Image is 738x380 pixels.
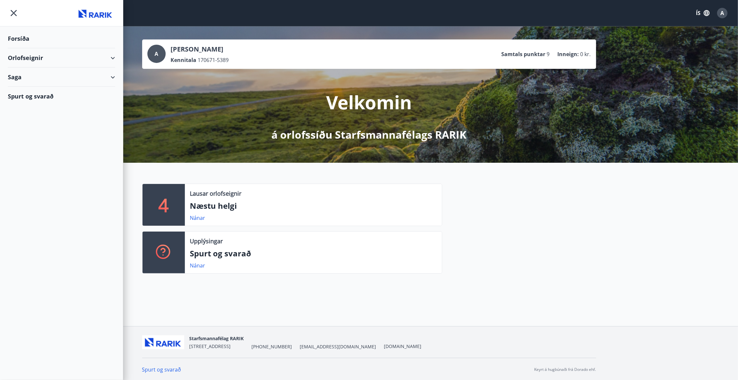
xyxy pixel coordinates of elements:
[8,48,115,68] div: Orlofseignir
[190,200,437,211] p: Næstu helgi
[158,192,169,217] p: 4
[190,262,205,269] a: Nánar
[8,7,20,19] button: menu
[300,343,376,350] span: [EMAIL_ADDRESS][DOMAIN_NAME]
[8,87,115,106] div: Spurt og svarað
[721,9,724,17] span: A
[8,68,115,87] div: Saga
[558,51,579,58] p: Inneign :
[190,214,205,221] a: Nánar
[76,7,115,20] img: union_logo
[692,7,713,19] button: ÍS
[580,51,591,58] span: 0 kr.
[272,128,467,142] p: á orlofssíðu Starfsmannafélags RARIK
[171,45,229,54] p: [PERSON_NAME]
[502,51,546,58] p: Samtals punktar
[189,335,244,342] span: Starfsmannafélag RARIK
[547,51,550,58] span: 9
[198,56,229,64] span: 170671-5389
[189,343,231,349] span: [STREET_ADDRESS]
[252,343,292,350] span: [PHONE_NUMBER]
[142,366,181,373] a: Spurt og svarað
[190,237,223,245] p: Upplýsingar
[142,335,184,349] img: ZmrgJ79bX6zJLXUGuSjrUVyxXxBt3QcBuEz7Nz1t.png
[326,90,412,114] p: Velkomin
[190,189,242,198] p: Lausar orlofseignir
[155,50,158,57] span: A
[190,248,437,259] p: Spurt og svarað
[535,367,596,372] p: Keyrt á hugbúnaði frá Dorado ehf.
[384,343,422,349] a: [DOMAIN_NAME]
[715,5,730,21] button: A
[8,29,115,48] div: Forsíða
[171,56,197,64] p: Kennitala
